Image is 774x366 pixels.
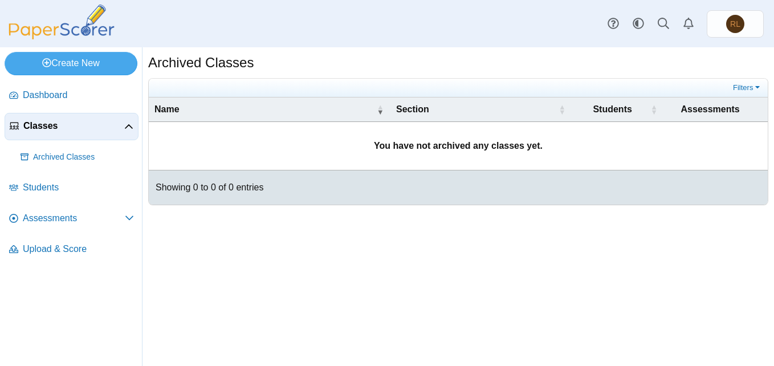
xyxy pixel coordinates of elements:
a: Upload & Score [5,236,138,263]
a: Students [5,174,138,202]
div: Showing 0 to 0 of 0 entries [149,170,263,205]
span: Section : Activate to sort [559,97,565,121]
a: Rocio Lopez [707,10,764,38]
a: Archived Classes [16,144,138,171]
span: Archived Classes [33,152,134,163]
span: Rocio Lopez [730,20,740,28]
span: Name : Activate to remove sorting [377,97,384,121]
a: Alerts [676,11,701,36]
span: Name [154,104,180,114]
span: Section [396,104,429,114]
a: Create New [5,52,137,75]
img: PaperScorer [5,5,119,39]
span: Dashboard [23,89,134,101]
a: Assessments [5,205,138,233]
span: Classes [23,120,124,132]
span: Students [593,104,632,114]
span: Upload & Score [23,243,134,255]
a: Classes [5,113,138,140]
span: Rocio Lopez [726,15,744,33]
b: You have not archived any classes yet. [374,141,543,151]
span: Students : Activate to sort [650,97,657,121]
a: PaperScorer [5,31,119,41]
span: Assessments [681,104,740,114]
span: Students [23,181,134,194]
a: Filters [730,82,765,93]
a: Dashboard [5,82,138,109]
span: Assessments [23,212,125,225]
h1: Archived Classes [148,53,254,72]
